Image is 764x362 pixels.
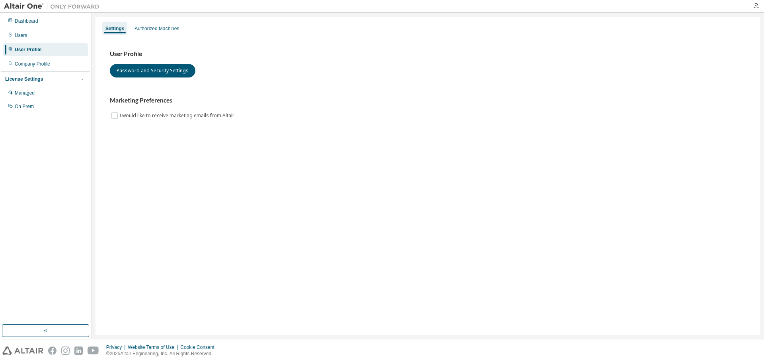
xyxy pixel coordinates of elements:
div: Privacy [106,344,128,350]
label: I would like to receive marketing emails from Altair [119,111,236,120]
div: User Profile [15,46,41,53]
img: facebook.svg [48,347,57,355]
div: Settings [105,25,124,32]
div: Dashboard [15,18,38,24]
div: On Prem [15,103,34,110]
img: instagram.svg [61,347,70,355]
h3: User Profile [110,50,746,58]
div: Cookie Consent [180,344,219,350]
div: Managed [15,90,35,96]
img: altair_logo.svg [2,347,43,355]
button: Password and Security Settings [110,64,195,77]
p: © 2025 Altair Engineering, Inc. All Rights Reserved. [106,350,219,357]
h3: Marketing Preferences [110,97,746,105]
img: Altair One [4,2,103,10]
div: Company Profile [15,61,50,67]
div: Website Terms of Use [128,344,180,350]
div: Users [15,32,27,39]
div: License Settings [5,76,43,82]
img: linkedin.svg [74,347,83,355]
img: youtube.svg [88,347,99,355]
div: Authorized Machines [134,25,179,32]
